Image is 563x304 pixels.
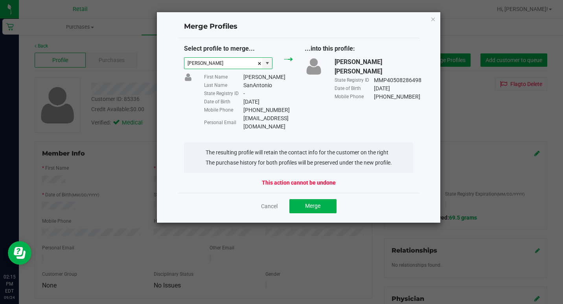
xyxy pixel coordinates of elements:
[243,98,259,106] div: [DATE]
[204,73,243,81] div: First Name
[305,45,355,52] span: ...into this profile:
[204,90,243,97] div: State Registry ID
[204,82,243,89] div: Last Name
[335,77,374,84] div: State Registry ID
[243,106,290,114] div: [PHONE_NUMBER]
[243,90,245,98] div: -
[184,45,255,52] span: Select profile to merge...
[374,84,390,93] div: [DATE]
[262,179,336,187] strong: This action cannot be undone
[257,58,262,70] span: clear
[184,58,263,69] input: Type customer name to search
[184,73,192,81] img: user-icon.png
[243,114,293,131] div: [EMAIL_ADDRESS][DOMAIN_NAME]
[261,202,278,210] a: Cancel
[204,98,243,105] div: Date of Birth
[305,57,323,75] img: user-icon.png
[206,159,392,167] li: The purchase history for both profiles will be preserved under the new profile.
[243,81,272,90] div: SanAntonio
[204,119,243,126] div: Personal Email
[289,199,337,213] button: Merge
[335,57,413,76] div: [PERSON_NAME] [PERSON_NAME]
[206,148,392,157] li: The resulting profile will retain the contact info for the customer on the right
[284,57,293,62] img: green_arrow.svg
[305,203,320,209] span: Merge
[335,85,374,92] div: Date of Birth
[8,241,31,265] iframe: Resource center
[184,22,414,32] h4: Merge Profiles
[374,76,421,84] div: MMP40508286498
[243,73,285,81] div: [PERSON_NAME]
[431,14,436,24] button: Close
[204,106,243,114] div: Mobile Phone
[335,93,374,100] div: Mobile Phone
[374,93,420,101] div: [PHONE_NUMBER]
